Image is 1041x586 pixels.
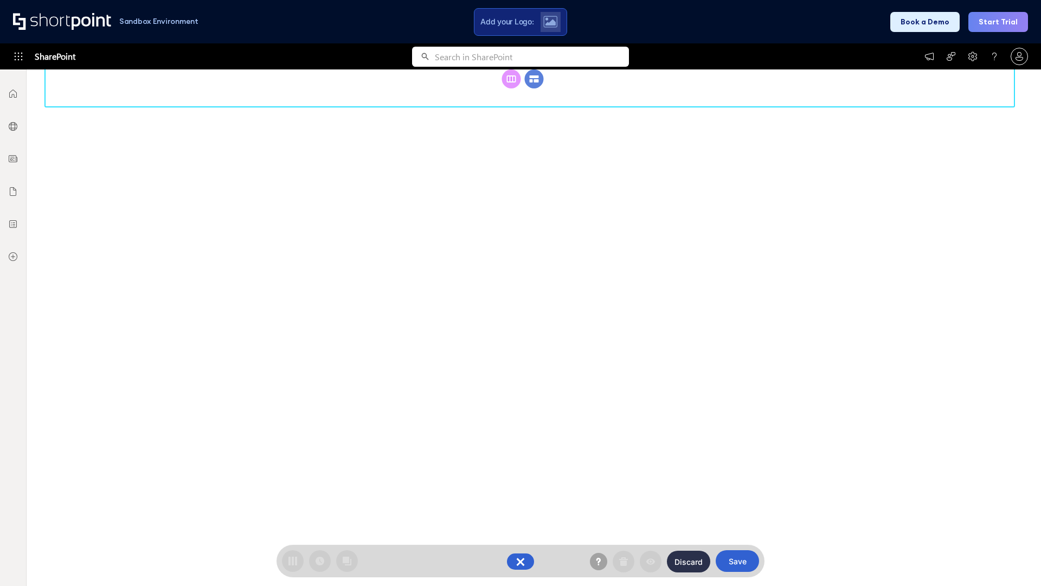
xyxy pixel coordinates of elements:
span: SharePoint [35,43,75,69]
span: Add your Logo: [480,17,534,27]
button: Start Trial [968,12,1028,32]
img: Upload logo [543,16,557,28]
input: Search in SharePoint [435,47,629,67]
button: Book a Demo [890,12,960,32]
button: Save [716,550,759,572]
h1: Sandbox Environment [119,18,198,24]
iframe: Chat Widget [987,534,1041,586]
button: Discard [667,551,710,572]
